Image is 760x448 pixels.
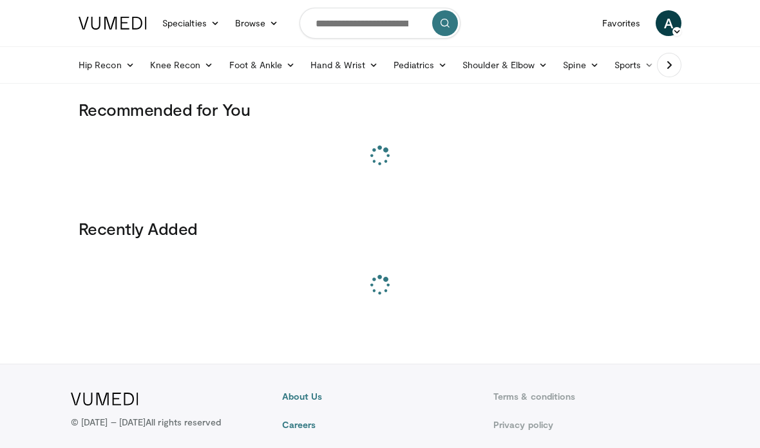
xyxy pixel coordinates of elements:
[222,52,303,78] a: Foot & Ankle
[607,52,662,78] a: Sports
[282,418,478,431] a: Careers
[282,390,478,403] a: About Us
[594,10,648,36] a: Favorites
[155,10,227,36] a: Specialties
[455,52,555,78] a: Shoulder & Elbow
[71,393,138,406] img: VuMedi Logo
[71,52,142,78] a: Hip Recon
[303,52,386,78] a: Hand & Wrist
[493,390,689,403] a: Terms & conditions
[79,99,681,120] h3: Recommended for You
[386,52,455,78] a: Pediatrics
[656,10,681,36] a: A
[79,17,147,30] img: VuMedi Logo
[493,418,689,431] a: Privacy policy
[79,218,681,239] h3: Recently Added
[555,52,606,78] a: Spine
[299,8,461,39] input: Search topics, interventions
[227,10,287,36] a: Browse
[142,52,222,78] a: Knee Recon
[71,416,222,429] p: © [DATE] – [DATE]
[146,416,221,427] span: All rights reserved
